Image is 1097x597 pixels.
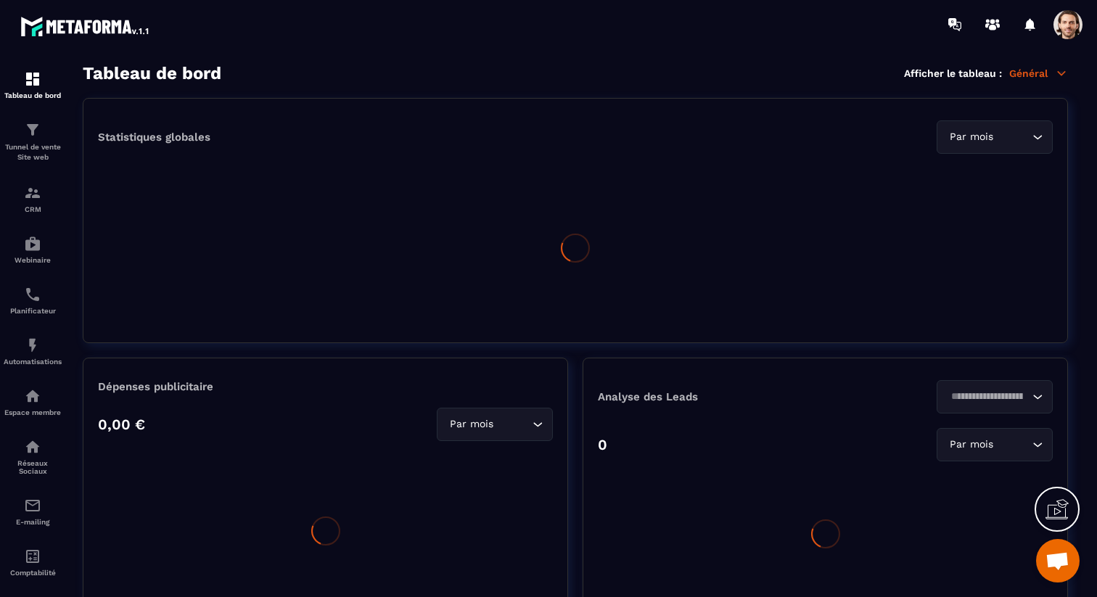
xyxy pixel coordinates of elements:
a: social-networksocial-networkRéseaux Sociaux [4,427,62,486]
p: E-mailing [4,518,62,526]
div: Search for option [937,428,1053,461]
p: Webinaire [4,256,62,264]
img: formation [24,70,41,88]
img: formation [24,184,41,202]
p: Comptabilité [4,569,62,577]
a: accountantaccountantComptabilité [4,537,62,588]
a: automationsautomationsEspace membre [4,376,62,427]
p: Tableau de bord [4,91,62,99]
p: Analyse des Leads [598,390,826,403]
img: automations [24,337,41,354]
div: Ouvrir le chat [1036,539,1080,582]
input: Search for option [996,129,1029,145]
img: automations [24,387,41,405]
p: Afficher le tableau : [904,67,1002,79]
p: Général [1009,67,1068,80]
div: Search for option [937,120,1053,154]
p: Statistiques globales [98,131,210,144]
span: Par mois [946,437,996,453]
img: formation [24,121,41,139]
input: Search for option [996,437,1029,453]
div: Search for option [937,380,1053,413]
img: logo [20,13,151,39]
img: accountant [24,548,41,565]
span: Par mois [946,129,996,145]
a: schedulerschedulerPlanificateur [4,275,62,326]
p: 0,00 € [98,416,145,433]
p: Dépenses publicitaire [98,380,553,393]
p: Tunnel de vente Site web [4,142,62,162]
p: Planificateur [4,307,62,315]
a: automationsautomationsAutomatisations [4,326,62,376]
p: Espace membre [4,408,62,416]
a: formationformationTableau de bord [4,59,62,110]
p: CRM [4,205,62,213]
a: formationformationTunnel de vente Site web [4,110,62,173]
input: Search for option [496,416,529,432]
p: 0 [598,436,607,453]
h3: Tableau de bord [83,63,221,83]
a: formationformationCRM [4,173,62,224]
img: email [24,497,41,514]
span: Par mois [446,416,496,432]
img: social-network [24,438,41,456]
input: Search for option [946,389,1029,405]
img: scheduler [24,286,41,303]
div: Search for option [437,408,553,441]
img: automations [24,235,41,252]
p: Réseaux Sociaux [4,459,62,475]
a: automationsautomationsWebinaire [4,224,62,275]
p: Automatisations [4,358,62,366]
a: emailemailE-mailing [4,486,62,537]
